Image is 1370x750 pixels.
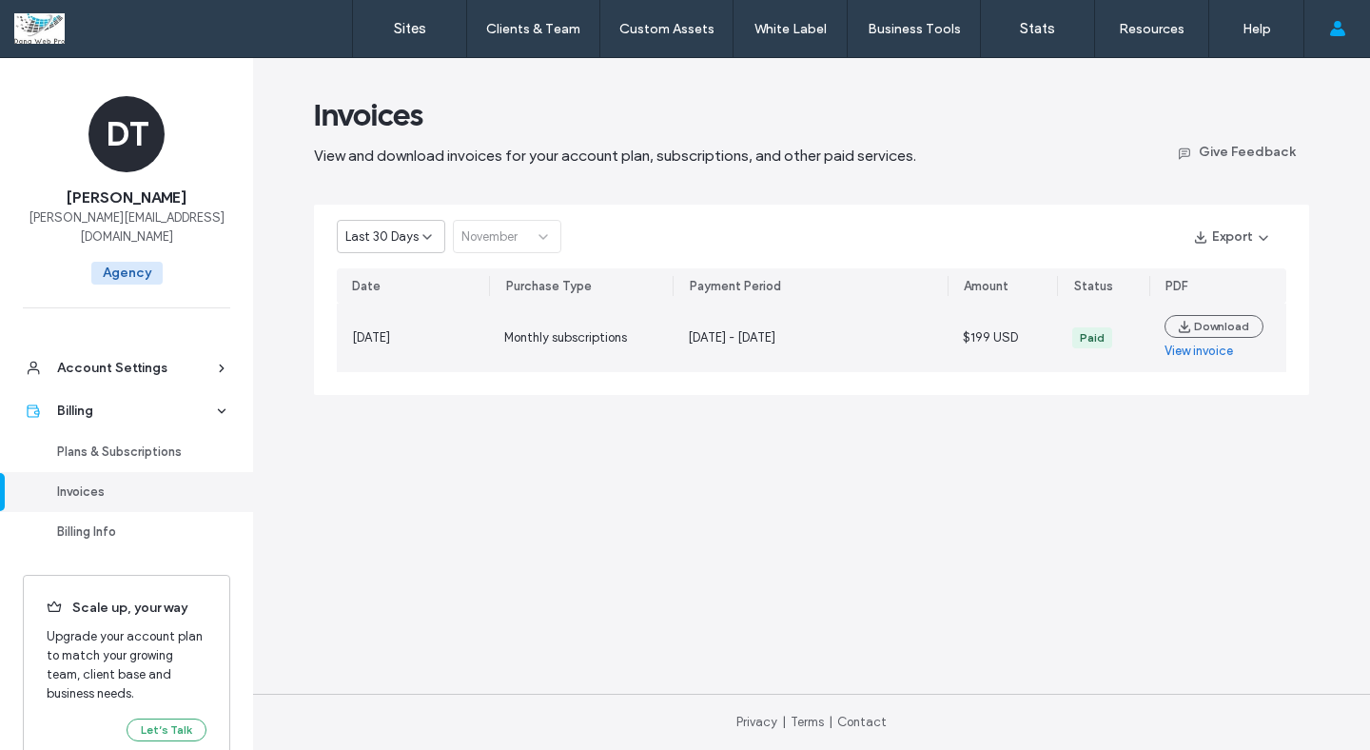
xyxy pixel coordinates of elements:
label: Custom Assets [619,21,714,37]
div: Account Settings [57,359,213,378]
a: Contact [837,715,887,729]
div: Amount [964,277,1008,296]
span: Invoices [314,96,423,134]
button: Download [1164,315,1263,338]
div: Invoices [57,483,213,502]
div: Payment Period [690,277,781,296]
label: White Label [754,21,827,37]
div: Plans & Subscriptions [57,443,213,462]
span: Monthly subscriptions [504,330,627,345]
span: Last 30 Days [345,227,419,247]
a: View invoice [1164,342,1233,361]
div: Purchase Type [506,277,592,296]
div: Status [1074,277,1113,296]
span: View and download invoices for your account plan, subscriptions, and other paid services. [314,147,916,165]
span: [DATE] [352,330,390,345]
label: Clients & Team [486,21,580,37]
label: Stats [1020,20,1055,37]
div: Paid [1080,329,1105,346]
label: Business Tools [868,21,961,37]
div: Billing [57,402,213,421]
div: Date [352,277,381,296]
div: Billing Info [57,523,213,542]
span: $199 USD [963,330,1018,345]
label: Help [1243,21,1271,37]
button: Export [1178,222,1286,252]
div: DT [88,96,165,172]
button: Let’s Talk [127,719,206,741]
span: Upgrade your account plan to match your growing team, client base and business needs. [47,627,206,703]
div: PDF [1165,277,1188,296]
span: Scale up, your way [47,599,206,620]
span: | [829,715,832,729]
span: | [782,715,786,729]
span: [PERSON_NAME] [67,187,186,208]
label: Resources [1119,21,1184,37]
span: [PERSON_NAME][EMAIL_ADDRESS][DOMAIN_NAME] [23,208,230,247]
span: Agency [91,262,163,285]
a: Terms [791,715,824,729]
span: [DATE] - [DATE] [688,330,775,345]
span: Help [44,13,83,30]
button: Give Feedback [1162,136,1309,167]
label: Sites [394,20,426,37]
a: Privacy [736,715,777,729]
